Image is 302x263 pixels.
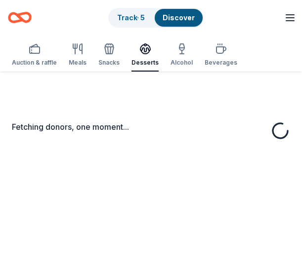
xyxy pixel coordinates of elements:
button: Beverages [205,39,237,72]
div: Snacks [98,59,120,67]
button: Meals [69,39,86,72]
button: Snacks [98,39,120,72]
div: Fetching donors, one moment... [12,121,290,133]
a: Track· 5 [117,13,145,22]
a: Home [8,6,32,29]
div: Meals [69,59,86,67]
button: Track· 5Discover [108,8,204,28]
div: Desserts [131,59,159,67]
div: Alcohol [171,59,193,67]
div: Auction & raffle [12,59,57,67]
button: Desserts [131,39,159,72]
div: Beverages [205,59,237,67]
button: Auction & raffle [12,39,57,72]
button: Alcohol [171,39,193,72]
a: Discover [163,13,195,22]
